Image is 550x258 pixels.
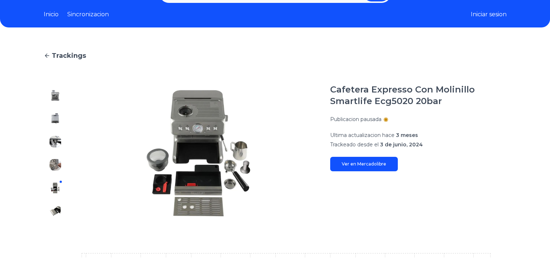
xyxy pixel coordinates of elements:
img: Cafetera Expresso Con Molinillo Smartlife Ecg5020 20bar [50,159,61,171]
span: Trackeado desde el [330,141,379,148]
span: Ultima actualizacion hace [330,132,395,138]
span: 3 meses [396,132,418,138]
button: Iniciar sesion [471,10,507,19]
span: Trackings [52,51,86,61]
img: Cafetera Expresso Con Molinillo Smartlife Ecg5020 20bar [81,84,316,223]
a: Trackings [44,51,507,61]
a: Ver en Mercadolibre [330,157,398,171]
h1: Cafetera Expresso Con Molinillo Smartlife Ecg5020 20bar [330,84,507,107]
img: Cafetera Expresso Con Molinillo Smartlife Ecg5020 20bar [50,90,61,101]
p: Publicacion pausada [330,116,381,123]
img: Cafetera Expresso Con Molinillo Smartlife Ecg5020 20bar [50,205,61,217]
img: Cafetera Expresso Con Molinillo Smartlife Ecg5020 20bar [50,113,61,124]
a: Sincronizacion [67,10,109,19]
span: 3 de junio, 2024 [380,141,423,148]
img: Cafetera Expresso Con Molinillo Smartlife Ecg5020 20bar [50,182,61,194]
a: Inicio [44,10,59,19]
img: Cafetera Expresso Con Molinillo Smartlife Ecg5020 20bar [50,136,61,147]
